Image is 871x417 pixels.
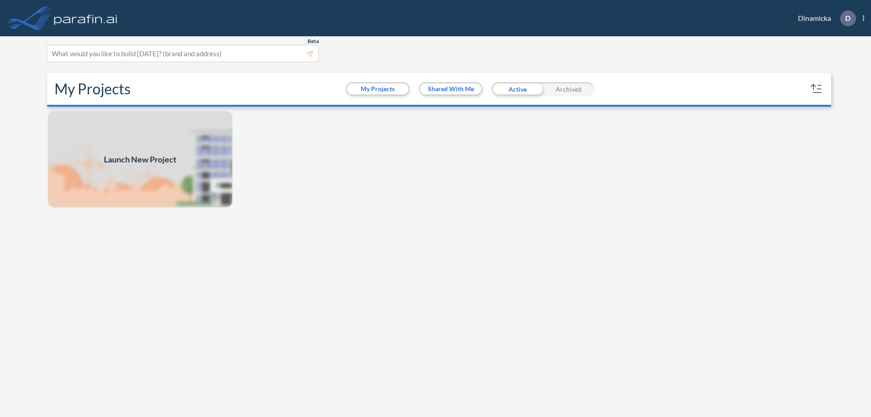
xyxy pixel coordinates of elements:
[420,83,481,94] button: Shared With Me
[54,80,131,98] h2: My Projects
[47,110,233,208] a: Launch New Project
[52,9,119,27] img: logo
[347,83,408,94] button: My Projects
[845,14,851,22] p: D
[104,153,176,166] span: Launch New Project
[47,110,233,208] img: add
[784,10,864,26] div: Dinamicka
[308,38,319,45] span: Beta
[809,82,824,96] button: sort
[492,82,543,96] div: Active
[543,82,594,96] div: Archived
